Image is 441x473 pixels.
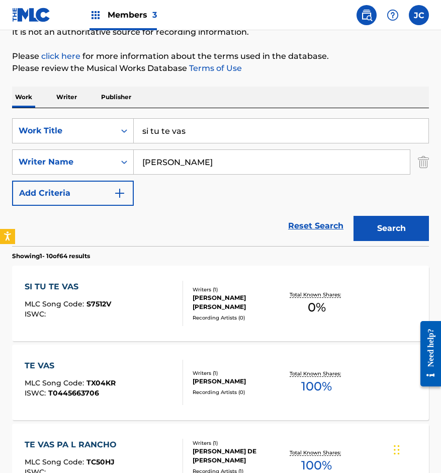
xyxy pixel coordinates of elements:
[86,299,111,308] span: S7512V
[383,5,403,25] div: Help
[90,9,102,21] img: Top Rightsholders
[25,299,86,308] span: MLC Song Code :
[86,457,115,466] span: TC50HJ
[391,425,441,473] iframe: Chat Widget
[308,298,326,317] span: 0 %
[25,457,86,466] span: MLC Song Code :
[418,149,429,175] img: Delete Criterion
[409,5,429,25] div: User Menu
[193,439,282,447] div: Writers ( 1 )
[354,216,429,241] button: Search
[48,388,99,398] span: T0445663706
[12,266,429,341] a: SI TU TE VASMLC Song Code:S7512VISWC:Writers (1)[PERSON_NAME] [PERSON_NAME]Recording Artists (0)T...
[193,286,282,293] div: Writers ( 1 )
[193,369,282,377] div: Writers ( 1 )
[25,309,48,319] span: ISWC :
[193,314,282,322] div: Recording Artists ( 0 )
[394,435,400,465] div: Arrastrar
[12,50,429,62] p: Please for more information about the terms used in the database.
[25,360,116,372] div: TE VAS
[25,439,122,451] div: TE VAS PA L RANCHO
[12,252,90,261] p: Showing 1 - 10 of 64 results
[387,9,399,21] img: help
[12,87,35,108] p: Work
[108,9,157,21] span: Members
[391,425,441,473] div: Widget de chat
[25,281,111,293] div: SI TU TE VAS
[301,377,332,396] span: 100 %
[413,313,441,395] iframe: Resource Center
[187,63,242,73] a: Terms of Use
[41,51,80,61] a: click here
[12,181,134,206] button: Add Criteria
[12,26,429,38] p: It is not an authoritative source for recording information.
[283,215,348,237] a: Reset Search
[114,187,126,199] img: 9d2ae6d4665cec9f34b9.svg
[12,118,429,246] form: Search Form
[98,87,134,108] p: Publisher
[86,378,116,387] span: TX04KR
[53,87,80,108] p: Writer
[193,388,282,396] div: Recording Artists ( 0 )
[361,9,373,21] img: search
[152,10,157,20] span: 3
[290,370,343,377] p: Total Known Shares:
[25,378,86,387] span: MLC Song Code :
[19,156,109,168] div: Writer Name
[357,5,377,25] a: Public Search
[19,125,109,137] div: Work Title
[12,345,429,420] a: TE VASMLC Song Code:TX04KRISWC:T0445663706Writers (1)[PERSON_NAME]Recording Artists (0)Total Know...
[25,388,48,398] span: ISWC :
[193,377,282,386] div: [PERSON_NAME]
[290,449,343,456] p: Total Known Shares:
[12,62,429,74] p: Please review the Musical Works Database
[12,8,51,22] img: MLC Logo
[290,291,343,298] p: Total Known Shares:
[193,293,282,311] div: [PERSON_NAME] [PERSON_NAME]
[193,447,282,465] div: [PERSON_NAME] DE [PERSON_NAME]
